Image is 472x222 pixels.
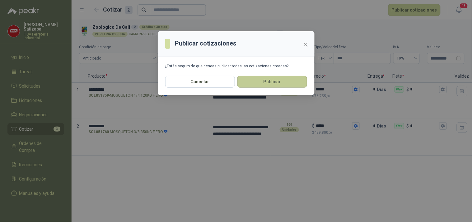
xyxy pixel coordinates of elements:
button: Cancelar [165,76,235,88]
span: close [303,42,308,47]
h3: Publicar cotizaciones [175,39,237,48]
button: Close [301,40,311,50]
button: Publicar [237,76,307,88]
div: ¿Estás seguro de que deseas publicar todas las cotizaciones creadas? [165,64,307,68]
